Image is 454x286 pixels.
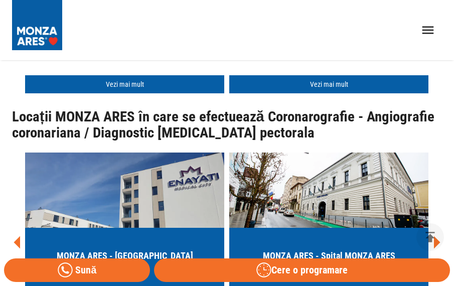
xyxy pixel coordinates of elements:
[25,75,224,94] a: Vezi mai mult
[229,75,428,94] a: Vezi mai mult
[12,109,442,140] h2: Locații MONZA ARES în care se efectuează Coronarografie - Angiografie coronariana / Diagnostic [M...
[416,223,444,251] button: delete
[4,258,150,282] a: Sună
[57,249,193,263] h5: MONZA ARES - [GEOGRAPHIC_DATA]
[229,153,428,228] img: MONZA ARES Cluj-Napoca
[25,153,224,228] img: MONZA ARES Bucuresti
[414,17,442,44] button: open drawer
[263,249,395,263] h5: MONZA ARES - Spital MONZA ARES
[154,258,450,282] button: Cere o programare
